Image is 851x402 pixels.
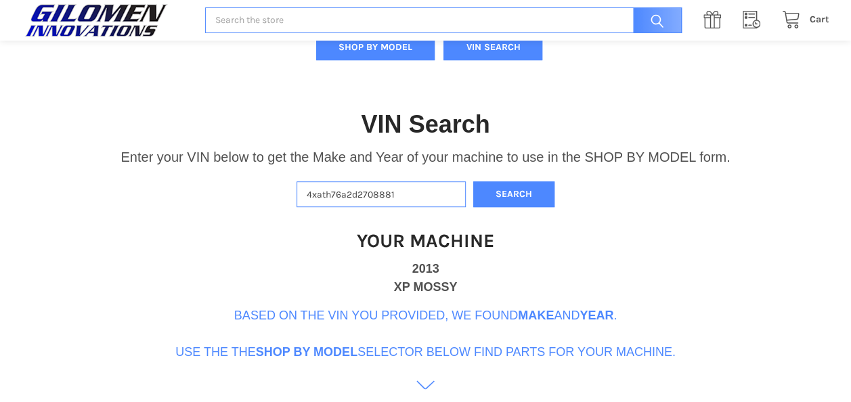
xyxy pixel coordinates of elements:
p: Enter your VIN below to get the Make and Year of your machine to use in the SHOP BY MODEL form. [121,147,730,167]
button: VIN SEARCH [443,35,542,60]
input: Search [626,7,682,34]
button: Search [473,181,554,208]
div: XP MOSSY [394,278,458,296]
b: Year [580,309,613,322]
span: Cart [810,14,829,25]
b: Make [518,309,554,322]
h1: VIN Search [361,109,489,139]
b: Shop By Model [256,345,357,359]
div: 2013 [412,260,439,278]
h1: Your Machine [357,229,494,252]
button: SHOP BY MODEL [316,35,435,60]
input: Enter VIN of your machine [297,181,466,208]
p: Based on the VIN you provided, we found and . Use the the selector below find parts for your mach... [175,307,676,361]
a: GILOMEN INNOVATIONS [22,3,191,37]
input: Search the store [205,7,682,34]
img: GILOMEN INNOVATIONS [22,3,171,37]
a: Cart [774,12,829,28]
